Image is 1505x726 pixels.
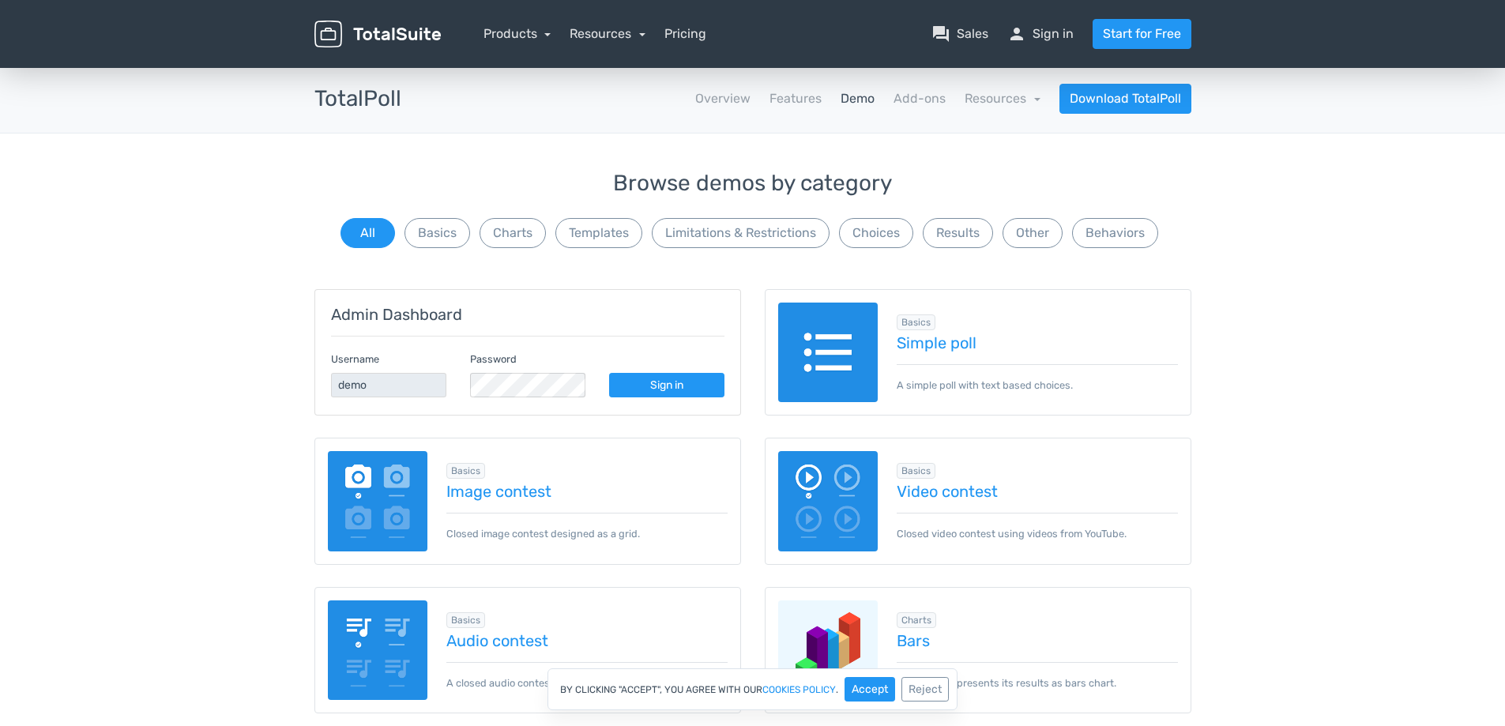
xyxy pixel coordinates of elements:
[328,600,428,701] img: audio-poll.png.webp
[897,632,1178,649] a: Bars
[1007,24,1074,43] a: personSign in
[609,373,724,397] a: Sign in
[897,314,935,330] span: Browse all in Basics
[446,662,728,690] p: A closed audio contest with a visual cover.
[555,218,642,248] button: Templates
[965,91,1040,106] a: Resources
[1003,218,1063,248] button: Other
[778,600,879,701] img: charts-bars.png.webp
[446,632,728,649] a: Audio contest
[1093,19,1191,49] a: Start for Free
[652,218,830,248] button: Limitations & Restrictions
[570,26,645,41] a: Resources
[480,218,546,248] button: Charts
[897,483,1178,500] a: Video contest
[778,451,879,551] img: video-poll.png.webp
[897,662,1178,690] p: A poll that represents its results as bars chart.
[446,612,485,628] span: Browse all in Basics
[845,677,895,702] button: Accept
[778,303,879,403] img: text-poll.png.webp
[404,218,470,248] button: Basics
[314,21,441,48] img: TotalSuite for WordPress
[446,463,485,479] span: Browse all in Basics
[1007,24,1026,43] span: person
[341,218,395,248] button: All
[762,685,836,694] a: cookies policy
[894,89,946,108] a: Add-ons
[931,24,950,43] span: question_answer
[901,677,949,702] button: Reject
[931,24,988,43] a: question_answerSales
[897,513,1178,541] p: Closed video contest using videos from YouTube.
[897,463,935,479] span: Browse all in Basics
[1072,218,1158,248] button: Behaviors
[331,352,379,367] label: Username
[695,89,751,108] a: Overview
[1059,84,1191,114] a: Download TotalPoll
[897,334,1178,352] a: Simple poll
[314,171,1191,196] h3: Browse demos by category
[897,612,936,628] span: Browse all in Charts
[547,668,958,710] div: By clicking "Accept", you agree with our .
[839,218,913,248] button: Choices
[328,451,428,551] img: image-poll.png.webp
[841,89,875,108] a: Demo
[314,87,401,111] h3: TotalPoll
[664,24,706,43] a: Pricing
[769,89,822,108] a: Features
[470,352,517,367] label: Password
[923,218,993,248] button: Results
[897,364,1178,393] p: A simple poll with text based choices.
[446,513,728,541] p: Closed image contest designed as a grid.
[331,306,724,323] h5: Admin Dashboard
[483,26,551,41] a: Products
[446,483,728,500] a: Image contest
